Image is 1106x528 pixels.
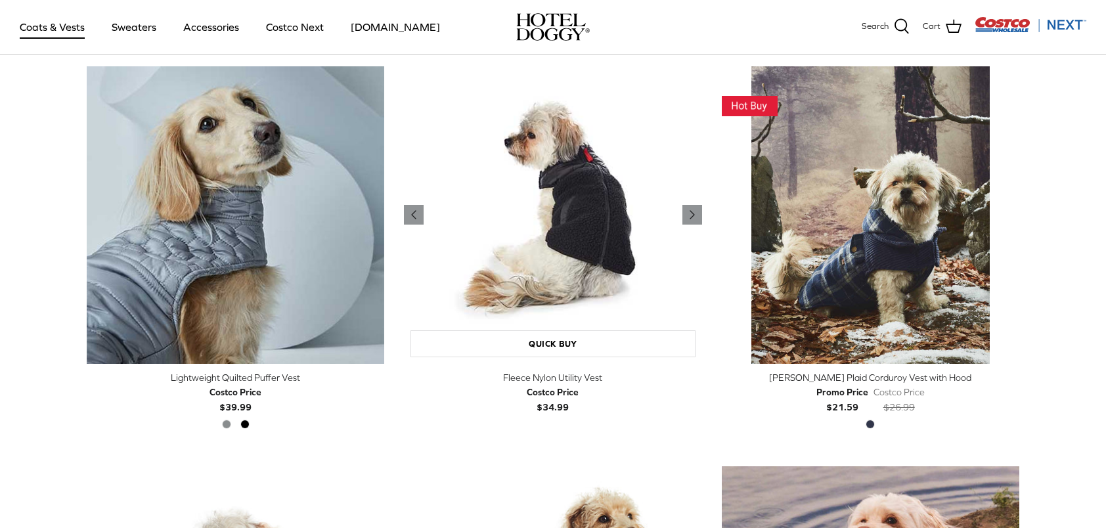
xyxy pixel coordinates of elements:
[722,370,1019,414] a: [PERSON_NAME] Plaid Corduroy Vest with Hood Promo Price$21.59 Costco Price$26.99
[8,5,97,49] a: Coats & Vests
[923,18,962,35] a: Cart
[516,13,590,41] a: hoteldoggy.com hoteldoggycom
[87,370,384,385] div: Lightweight Quilted Puffer Vest
[171,5,251,49] a: Accessories
[87,66,384,364] a: Lightweight Quilted Puffer Vest
[975,16,1086,33] img: Costco Next
[404,205,424,225] a: Previous
[404,370,701,414] a: Fleece Nylon Utility Vest Costco Price$34.99
[516,13,590,41] img: hoteldoggycom
[862,20,889,33] span: Search
[722,66,1019,364] a: Melton Plaid Corduroy Vest with Hood
[816,385,868,412] b: $21.59
[87,370,384,414] a: Lightweight Quilted Puffer Vest Costco Price$39.99
[975,25,1086,35] a: Visit Costco Next
[682,205,702,225] a: Previous
[410,330,695,357] a: Quick buy
[722,96,778,116] img: This Item Is A Hot Buy! Get it While the Deal is Good!
[527,385,579,399] div: Costco Price
[404,66,701,364] a: Fleece Nylon Utility Vest
[722,370,1019,385] div: [PERSON_NAME] Plaid Corduroy Vest with Hood
[923,20,940,33] span: Cart
[874,385,925,399] div: Costco Price
[254,5,336,49] a: Costco Next
[404,370,701,385] div: Fleece Nylon Utility Vest
[339,5,452,49] a: [DOMAIN_NAME]
[100,5,168,49] a: Sweaters
[883,402,915,412] s: $26.99
[862,18,910,35] a: Search
[527,385,579,412] b: $34.99
[210,385,261,412] b: $39.99
[210,385,261,399] div: Costco Price
[816,385,868,399] div: Promo Price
